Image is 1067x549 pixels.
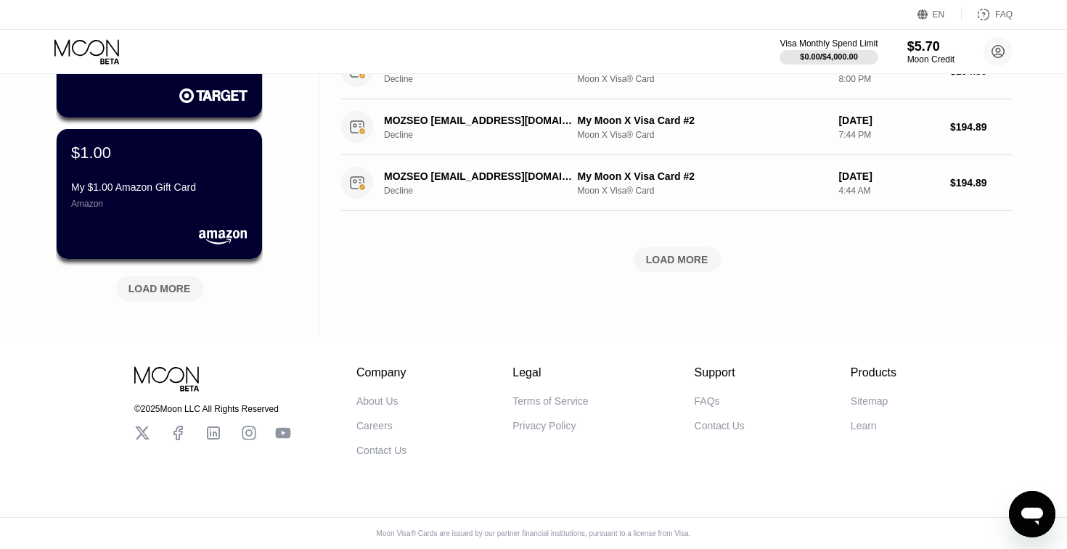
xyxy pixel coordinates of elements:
[950,177,1013,189] div: $194.89
[512,420,576,432] div: Privacy Policy
[384,115,572,126] div: MOZSEO [EMAIL_ADDRESS][DOMAIN_NAME] [PHONE_NUMBER] US
[356,366,406,379] div: Company
[995,9,1013,20] div: FAQ
[356,395,398,407] div: About Us
[851,420,877,432] div: Learn
[578,130,827,140] div: Moon X Visa® Card
[800,52,858,61] div: $0.00 / $4,000.00
[356,420,393,432] div: Careers
[695,395,720,407] div: FAQs
[578,74,827,84] div: Moon X Visa® Card
[341,247,1013,272] div: LOAD MORE
[341,155,1013,211] div: MOZSEO [EMAIL_ADDRESS][DOMAIN_NAME] [PHONE_NUMBER] USDeclineMy Moon X Visa Card #2Moon X Visa® Ca...
[695,420,745,432] div: Contact Us
[851,366,896,379] div: Products
[646,253,708,266] div: LOAD MORE
[512,366,588,379] div: Legal
[384,170,572,182] div: MOZSEO [EMAIL_ADDRESS][DOMAIN_NAME] [PHONE_NUMBER] US
[838,186,939,196] div: 4:44 AM
[933,9,945,20] div: EN
[356,445,406,456] div: Contact Us
[950,121,1013,133] div: $194.89
[1009,491,1055,537] iframe: Button to launch messaging window
[695,366,745,379] div: Support
[838,115,939,126] div: [DATE]
[384,130,586,140] div: Decline
[780,38,878,49] div: Visa Monthly Spend Limit
[578,186,827,196] div: Moon X Visa® Card
[838,130,939,140] div: 7:44 PM
[71,181,248,193] div: My $1.00 Amazon Gift Card
[71,199,248,209] div: Amazon
[57,129,262,259] div: $1.00My $1.00 Amazon Gift CardAmazon
[851,395,888,407] div: Sitemap
[907,39,954,65] div: $5.70Moon Credit
[838,74,939,84] div: 8:00 PM
[105,271,214,301] div: LOAD MORE
[365,529,703,537] div: Moon Visa® Cards are issued by our partner financial institutions, pursuant to a license from Visa.
[907,39,954,54] div: $5.70
[907,54,954,65] div: Moon Credit
[341,99,1013,155] div: MOZSEO [EMAIL_ADDRESS][DOMAIN_NAME] [PHONE_NUMBER] USDeclineMy Moon X Visa Card #2Moon X Visa® Ca...
[780,38,878,65] div: Visa Monthly Spend Limit$0.00/$4,000.00
[838,170,939,182] div: [DATE]
[917,7,962,22] div: EN
[578,115,827,126] div: My Moon X Visa Card #2
[512,395,588,407] div: Terms of Service
[962,7,1013,22] div: FAQ
[128,282,191,295] div: LOAD MORE
[71,144,111,162] div: $1.00
[384,186,586,196] div: Decline
[384,74,586,84] div: Decline
[578,170,827,182] div: My Moon X Visa Card #2
[134,404,291,414] div: © 2025 Moon LLC All Rights Reserved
